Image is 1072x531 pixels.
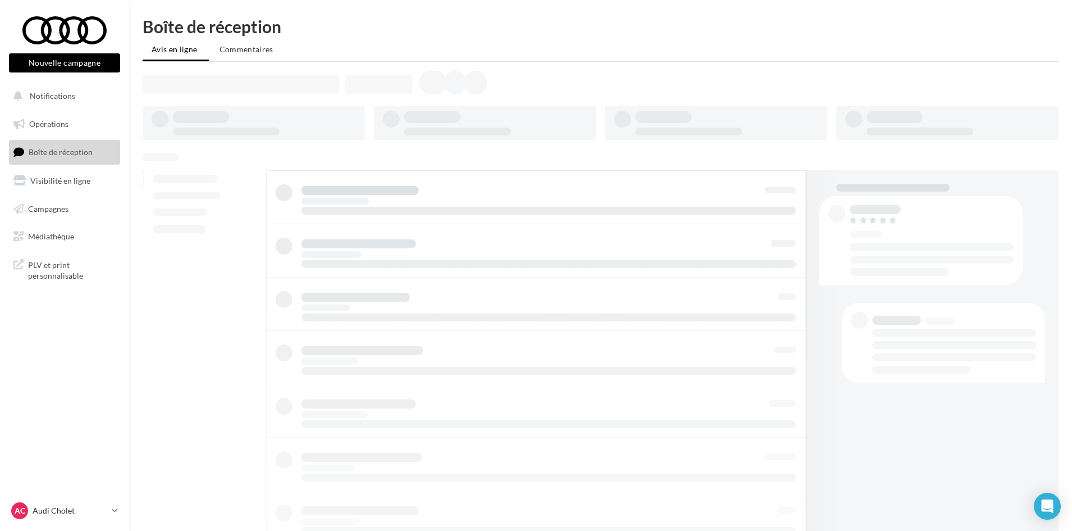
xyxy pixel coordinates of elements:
[33,505,107,516] p: Audi Cholet
[30,176,90,185] span: Visibilité en ligne
[29,147,93,157] span: Boîte de réception
[30,91,75,101] span: Notifications
[28,232,74,241] span: Médiathèque
[15,505,25,516] span: AC
[143,18,1059,35] div: Boîte de réception
[9,53,120,72] button: Nouvelle campagne
[7,112,122,136] a: Opérations
[7,140,122,164] a: Boîte de réception
[28,203,68,213] span: Campagnes
[9,500,120,521] a: AC Audi Cholet
[7,169,122,193] a: Visibilité en ligne
[29,119,68,129] span: Opérations
[1034,493,1061,520] div: Open Intercom Messenger
[7,225,122,248] a: Médiathèque
[7,84,118,108] button: Notifications
[7,253,122,286] a: PLV et print personnalisable
[28,257,116,282] span: PLV et print personnalisable
[219,44,273,54] span: Commentaires
[7,197,122,221] a: Campagnes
